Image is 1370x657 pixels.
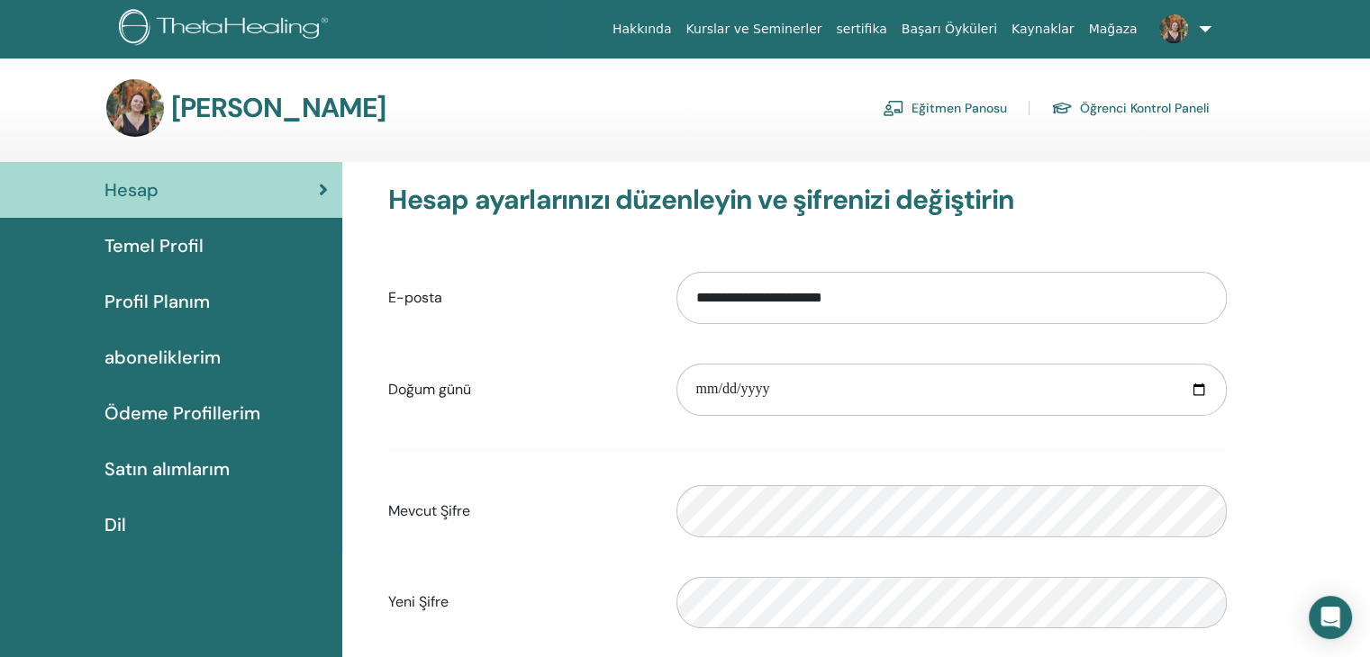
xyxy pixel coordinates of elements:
a: Eğitmen Panosu [883,94,1007,122]
img: graduation-cap.svg [1051,101,1073,116]
a: Öğrenci Kontrol Paneli [1051,94,1210,122]
span: Satın alımlarım [104,455,230,482]
span: Dil [104,511,126,538]
a: Hakkında [605,13,679,46]
img: logo.png [119,9,334,49]
span: Profil Planım [104,288,210,315]
img: default.jpg [106,79,164,137]
span: aboneliklerim [104,344,221,371]
span: Hesap [104,176,159,203]
div: Open Intercom Messenger [1309,596,1352,639]
span: Ödeme Profillerim [104,400,260,427]
a: Kurslar ve Seminerler [678,13,829,46]
span: Temel Profil [104,232,204,259]
img: default.jpg [1159,14,1188,43]
a: Kaynaklar [1004,13,1082,46]
a: Başarı Öyküleri [894,13,1004,46]
img: chalkboard-teacher.svg [883,100,904,116]
h3: [PERSON_NAME] [171,92,386,124]
label: E-posta [375,281,663,315]
a: Mağaza [1081,13,1144,46]
label: Yeni Şifre [375,585,663,619]
h3: Hesap ayarlarınızı düzenleyin ve şifrenizi değiştirin [388,184,1227,216]
a: sertifika [829,13,894,46]
label: Doğum günü [375,373,663,407]
label: Mevcut Şifre [375,494,663,528]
